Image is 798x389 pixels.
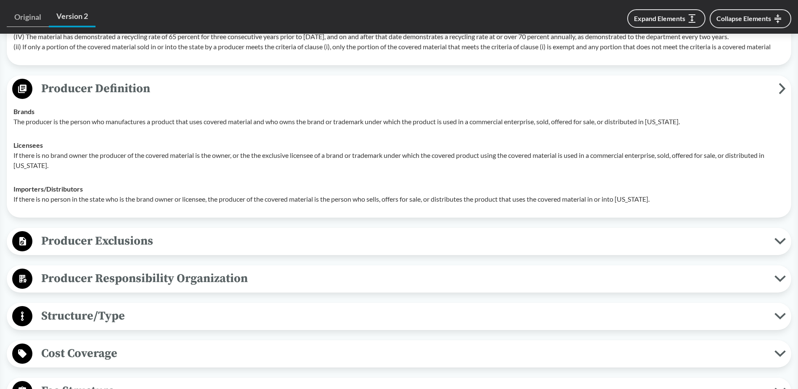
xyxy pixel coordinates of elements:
[32,232,774,250] span: Producer Exclusions
[10,306,788,327] button: Structure/Type
[32,306,774,325] span: Structure/Type
[710,9,791,28] button: Collapse Elements
[10,343,788,365] button: Cost Coverage
[10,268,788,290] button: Producer Responsibility Organization
[627,9,705,28] button: Expand Elements
[7,8,49,27] a: Original
[32,344,774,363] span: Cost Coverage
[13,141,43,149] strong: Licensees
[32,79,779,98] span: Producer Definition
[13,150,785,171] p: If there is no brand owner the producer of the covered material is the owner, or the the exclusiv...
[49,7,95,27] a: Version 2
[13,194,785,204] p: If there is no person in the state who is the brand owner or licensee, the producer of the covere...
[13,117,785,127] p: The producer is the person who manufactures a product that uses covered material and who owns the...
[10,78,788,100] button: Producer Definition
[10,231,788,252] button: Producer Exclusions
[32,269,774,288] span: Producer Responsibility Organization
[13,185,83,193] strong: Importers/​Distributors
[13,107,34,115] strong: Brands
